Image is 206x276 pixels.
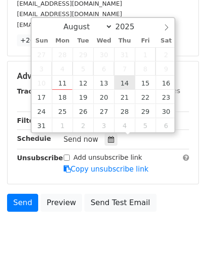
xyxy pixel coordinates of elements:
span: August 29, 2025 [135,104,156,118]
small: [EMAIL_ADDRESS][DOMAIN_NAME] [17,10,122,17]
span: August 1, 2025 [135,47,156,61]
span: August 15, 2025 [135,76,156,90]
span: August 7, 2025 [114,61,135,76]
span: August 5, 2025 [73,61,93,76]
span: August 23, 2025 [156,90,176,104]
span: August 19, 2025 [73,90,93,104]
span: August 8, 2025 [135,61,156,76]
span: August 24, 2025 [32,104,52,118]
span: August 28, 2025 [114,104,135,118]
span: September 6, 2025 [156,118,176,132]
a: Copy unsubscribe link [64,165,148,173]
a: Preview [41,194,82,212]
span: August 22, 2025 [135,90,156,104]
span: August 26, 2025 [73,104,93,118]
span: August 27, 2025 [93,104,114,118]
span: August 31, 2025 [32,118,52,132]
span: July 29, 2025 [73,47,93,61]
span: August 14, 2025 [114,76,135,90]
span: August 3, 2025 [32,61,52,76]
span: September 5, 2025 [135,118,156,132]
input: Year [113,22,147,31]
span: August 16, 2025 [156,76,176,90]
span: September 3, 2025 [93,118,114,132]
strong: Tracking [17,87,49,95]
span: August 10, 2025 [32,76,52,90]
span: August 11, 2025 [52,76,73,90]
a: Send [7,194,38,212]
span: August 17, 2025 [32,90,52,104]
span: August 12, 2025 [73,76,93,90]
strong: Schedule [17,135,51,142]
span: Sat [156,38,176,44]
label: Add unsubscribe link [74,153,142,163]
span: September 2, 2025 [73,118,93,132]
span: August 20, 2025 [93,90,114,104]
span: September 4, 2025 [114,118,135,132]
span: August 13, 2025 [93,76,114,90]
span: August 2, 2025 [156,47,176,61]
iframe: Chat Widget [159,231,206,276]
strong: Unsubscribe [17,154,63,162]
span: July 31, 2025 [114,47,135,61]
span: Send now [64,135,99,144]
strong: Filters [17,117,41,124]
span: September 1, 2025 [52,118,73,132]
span: August 6, 2025 [93,61,114,76]
span: August 25, 2025 [52,104,73,118]
small: [EMAIL_ADDRESS][DOMAIN_NAME] [17,21,122,28]
span: August 9, 2025 [156,61,176,76]
span: July 27, 2025 [32,47,52,61]
span: Wed [93,38,114,44]
span: Tue [73,38,93,44]
span: Fri [135,38,156,44]
span: August 18, 2025 [52,90,73,104]
span: July 28, 2025 [52,47,73,61]
span: August 4, 2025 [52,61,73,76]
span: Thu [114,38,135,44]
span: August 30, 2025 [156,104,176,118]
a: +26 more [17,34,57,46]
a: Send Test Email [84,194,156,212]
span: August 21, 2025 [114,90,135,104]
span: Mon [52,38,73,44]
span: July 30, 2025 [93,47,114,61]
h5: Advanced [17,71,189,81]
span: Sun [32,38,52,44]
